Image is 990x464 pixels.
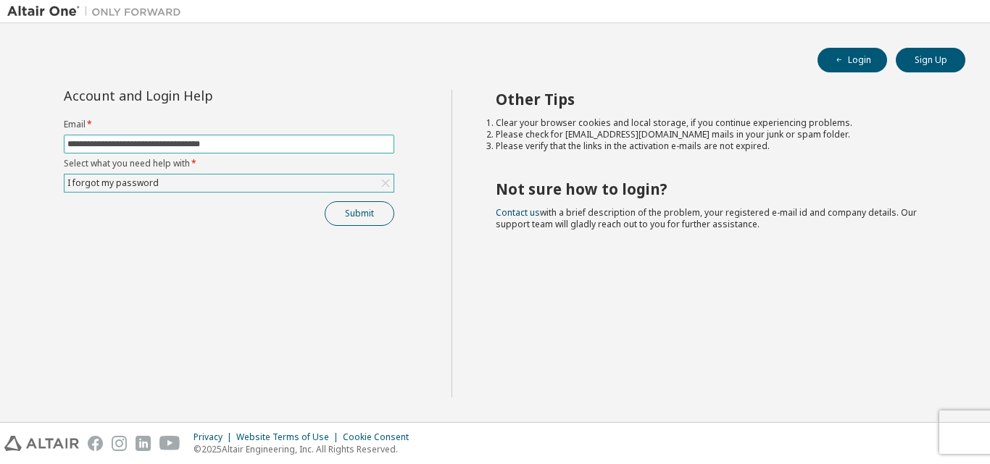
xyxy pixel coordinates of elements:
label: Select what you need help with [64,158,394,169]
div: Account and Login Help [64,90,328,101]
img: youtube.svg [159,436,180,451]
p: © 2025 Altair Engineering, Inc. All Rights Reserved. [194,443,417,455]
div: Cookie Consent [343,431,417,443]
span: with a brief description of the problem, your registered e-mail id and company details. Our suppo... [496,206,917,230]
img: instagram.svg [112,436,127,451]
label: Email [64,119,394,130]
div: I forgot my password [65,174,394,192]
img: facebook.svg [88,436,103,451]
img: altair_logo.svg [4,436,79,451]
img: Altair One [7,4,188,19]
div: I forgot my password [65,175,161,191]
li: Please verify that the links in the activation e-mails are not expired. [496,140,940,152]
button: Submit [325,201,394,226]
li: Clear your browser cookies and local storage, if you continue experiencing problems. [496,117,940,129]
h2: Not sure how to login? [496,180,940,198]
img: linkedin.svg [136,436,151,451]
button: Sign Up [896,48,965,72]
div: Website Terms of Use [236,431,343,443]
li: Please check for [EMAIL_ADDRESS][DOMAIN_NAME] mails in your junk or spam folder. [496,129,940,140]
a: Contact us [496,206,540,219]
button: Login [818,48,887,72]
h2: Other Tips [496,90,940,109]
div: Privacy [194,431,236,443]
